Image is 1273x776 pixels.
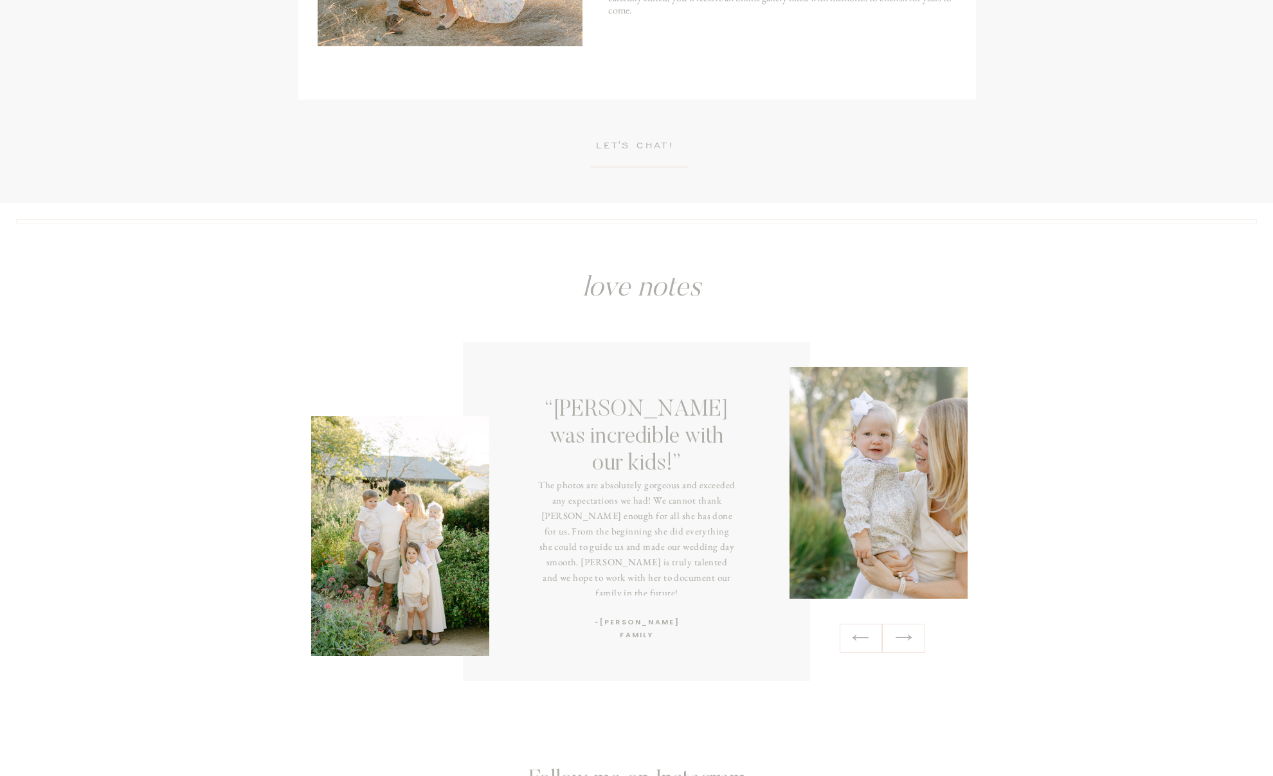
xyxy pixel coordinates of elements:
a: LET'S CHAT! [569,139,701,155]
h3: -[PERSON_NAME] FAMILY [577,616,697,630]
h1: “[PERSON_NAME] was incredible with our kids!” [538,397,735,466]
p: The photos are absolutely gorgeous and exceeded any expectations we had! We cannot thank [PERSON_... [538,477,736,595]
i: love notes [582,275,701,303]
